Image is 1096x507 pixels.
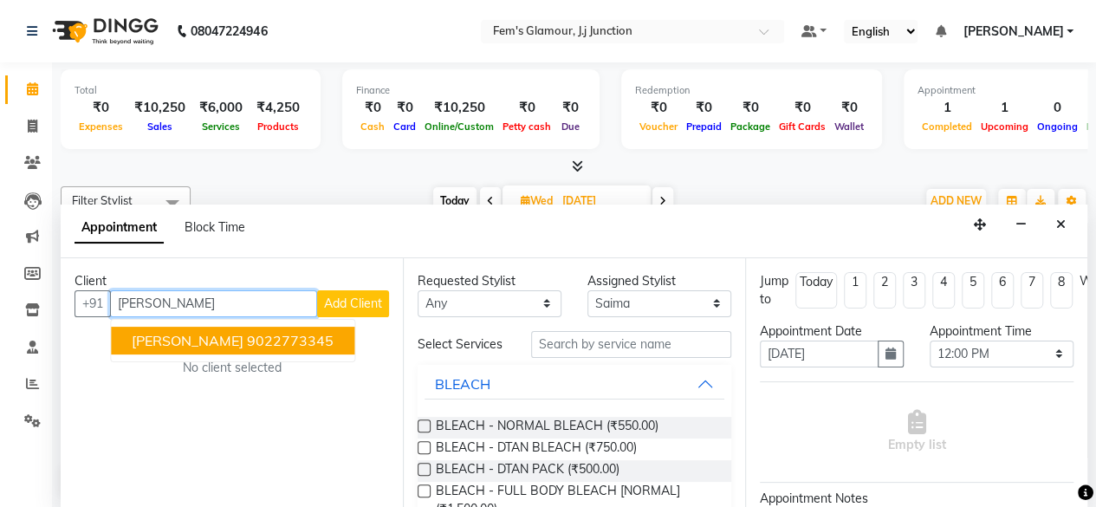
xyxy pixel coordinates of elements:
div: Appointment Date [760,322,904,341]
div: Total [75,83,307,98]
div: Select Services [405,335,518,354]
span: Prepaid [682,120,726,133]
div: ₹0 [75,98,127,118]
span: BLEACH - DTAN BLEACH (₹750.00) [436,439,637,460]
span: ADD NEW [931,194,982,207]
div: ₹0 [726,98,775,118]
span: Filter Stylist [72,193,133,207]
span: Package [726,120,775,133]
div: No client selected [116,359,347,377]
div: ₹0 [498,98,555,118]
button: Close [1048,211,1073,238]
span: Petty cash [498,120,555,133]
span: BLEACH - NORMAL BLEACH (₹550.00) [436,417,658,439]
li: 2 [873,272,896,309]
div: ₹10,250 [420,98,498,118]
span: Wed [516,194,557,207]
span: Empty list [888,410,946,454]
div: ₹10,250 [127,98,192,118]
div: Requested Stylist [418,272,561,290]
button: ADD NEW [926,189,986,213]
span: Gift Cards [775,120,830,133]
button: +91 [75,290,111,317]
li: 5 [962,272,984,309]
div: BLEACH [435,374,490,394]
span: [PERSON_NAME] [963,23,1063,41]
div: ₹0 [356,98,389,118]
div: ₹0 [682,98,726,118]
input: yyyy-mm-dd [760,341,879,367]
span: Due [557,120,584,133]
div: 1 [918,98,976,118]
input: Search by service name [531,331,731,358]
span: Add Client [324,296,382,311]
li: 1 [844,272,866,309]
li: 8 [1050,272,1073,309]
span: Card [389,120,420,133]
span: Services [198,120,244,133]
input: 2025-10-22 [557,188,644,214]
div: ₹0 [830,98,868,118]
span: Voucher [635,120,682,133]
div: Jump to [760,272,788,309]
div: Client [75,272,389,290]
div: 1 [976,98,1033,118]
span: Online/Custom [420,120,498,133]
button: BLEACH [425,368,724,400]
span: Upcoming [976,120,1033,133]
li: 4 [932,272,955,309]
div: ₹0 [389,98,420,118]
input: Search by Name/Mobile/Email/Code [110,290,317,317]
div: ₹6,000 [192,98,250,118]
div: ₹0 [555,98,586,118]
span: Block Time [185,219,245,235]
li: 3 [903,272,925,309]
li: 7 [1021,272,1043,309]
div: ₹4,250 [250,98,307,118]
span: Expenses [75,120,127,133]
div: Redemption [635,83,868,98]
div: ₹0 [775,98,830,118]
span: [PERSON_NAME] [132,332,243,349]
span: Sales [143,120,177,133]
span: Products [253,120,303,133]
span: Completed [918,120,976,133]
span: Cash [356,120,389,133]
div: Appointment Time [930,322,1073,341]
div: 0 [1033,98,1082,118]
div: Today [800,273,833,291]
li: 6 [991,272,1014,309]
span: Wallet [830,120,868,133]
span: Ongoing [1033,120,1082,133]
div: ₹0 [635,98,682,118]
img: logo [44,7,163,55]
b: 08047224946 [191,7,267,55]
span: Today [433,187,477,214]
div: Finance [356,83,586,98]
button: Add Client [317,290,389,317]
ngb-highlight: 9022773345 [247,332,334,349]
span: Appointment [75,212,164,244]
span: BLEACH - DTAN PACK (₹500.00) [436,460,619,482]
div: Assigned Stylist [587,272,731,290]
